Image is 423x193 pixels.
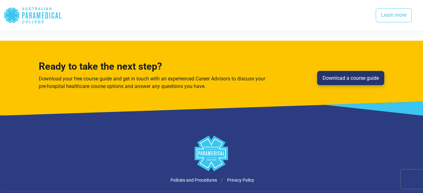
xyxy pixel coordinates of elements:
[317,71,384,85] a: Download a course guide
[170,178,217,183] a: Policies and Procedures
[376,8,412,23] a: Learn more
[227,178,254,183] a: Privacy Policy
[39,75,266,90] p: Download your free course guide and get in touch with an experienced Career Advisors to discuss y...
[4,5,62,26] div: Australian Paramedical College
[39,61,266,73] h3: Ready to take the next step?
